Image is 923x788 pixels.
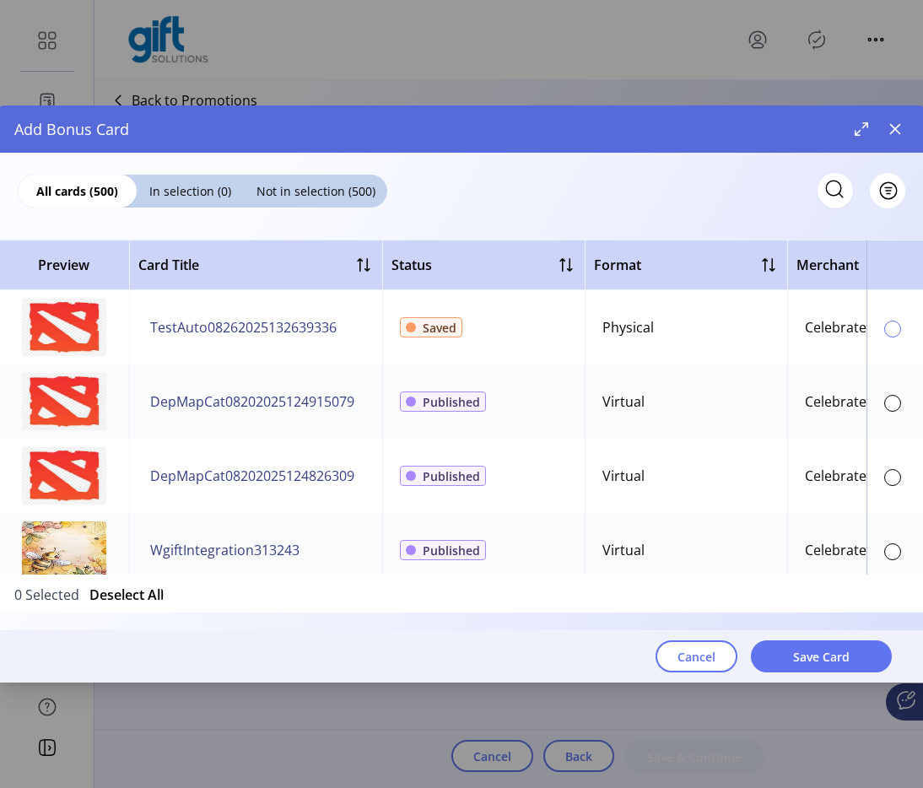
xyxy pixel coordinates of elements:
[244,182,387,200] span: Not in selection (500)
[147,314,340,341] button: TestAuto08262025132639336
[848,116,875,143] button: Maximize
[423,393,480,411] span: Published
[22,299,106,356] img: preview
[391,255,432,275] div: Status
[137,182,244,200] span: In selection (0)
[89,585,164,605] button: Deselect All
[150,391,354,412] span: DepMapCat08202025124915079
[14,118,129,141] span: Add Bonus Card
[805,540,915,560] div: Celebrate Brands
[805,466,915,486] div: Celebrate Brands
[22,447,106,505] img: preview
[18,182,137,200] span: All cards (500)
[150,466,354,486] span: DepMapCat08202025124826309
[147,388,358,415] button: DepMapCat08202025124915079
[137,175,244,208] div: In selection (0)
[602,391,645,412] div: Virtual
[602,317,654,337] div: Physical
[423,319,456,337] span: Saved
[147,537,303,564] button: WgiftIntegration313243
[22,521,106,579] img: preview
[150,317,337,337] span: TestAuto08262025132639336
[677,648,715,666] span: Cancel
[805,317,915,337] div: Celebrate Brands
[796,255,859,275] span: Merchant
[423,467,480,485] span: Published
[870,173,905,208] button: Filter Button
[805,391,915,412] div: Celebrate Brands
[423,542,480,559] span: Published
[138,255,199,275] span: Card Title
[18,175,137,208] div: All cards (500)
[22,373,106,430] img: preview
[602,540,645,560] div: Virtual
[594,255,641,275] span: Format
[656,640,737,672] button: Cancel
[751,640,892,672] button: Save Card
[150,540,300,560] span: WgiftIntegration313243
[793,648,850,666] span: Save Card
[244,175,387,208] div: Not in selection (500)
[7,255,121,275] span: Preview
[602,466,645,486] div: Virtual
[147,462,358,489] button: DepMapCat08202025124826309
